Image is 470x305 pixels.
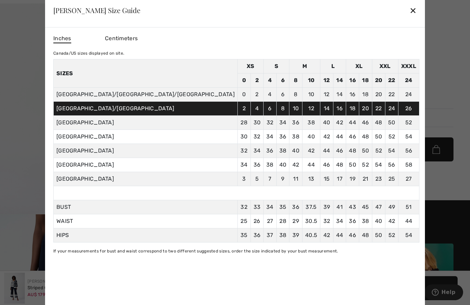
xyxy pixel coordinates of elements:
td: 50 [385,116,398,130]
th: Sizes [53,59,237,88]
td: M [289,59,320,74]
span: 45 [362,204,369,210]
td: 36 [250,158,264,172]
td: 2 [237,102,250,116]
td: 16 [333,102,346,116]
td: 40 [276,158,289,172]
td: 42 [320,130,333,144]
td: 5 [250,172,264,186]
td: 48 [359,130,372,144]
span: 38 [362,218,369,224]
td: 10 [302,88,320,102]
td: 38 [289,130,302,144]
td: 32 [250,130,264,144]
td: 10 [289,102,302,116]
td: 14 [333,88,346,102]
td: 6 [276,74,289,88]
td: 18 [346,102,359,116]
td: 22 [385,88,398,102]
td: 21 [359,172,372,186]
td: 46 [320,158,333,172]
td: 40 [302,130,320,144]
td: 52 [398,116,419,130]
td: 12 [320,88,333,102]
span: Centimeters [105,35,138,42]
td: 6 [264,102,277,116]
span: 50 [375,232,382,238]
td: 42 [302,144,320,158]
td: XXXL [398,59,419,74]
td: 48 [346,144,359,158]
td: 40 [320,116,333,130]
td: 34 [237,158,250,172]
td: 46 [333,144,346,158]
td: WAIST [53,214,237,228]
span: 28 [279,218,286,224]
td: XXL [372,59,398,74]
td: 24 [398,88,419,102]
td: 28 [237,116,250,130]
td: 54 [398,130,419,144]
td: 16 [346,74,359,88]
span: 26 [254,218,260,224]
td: BUST [53,200,237,214]
span: 42 [323,232,330,238]
td: 2 [250,88,264,102]
span: 49 [388,204,395,210]
span: 41 [337,204,343,210]
td: [GEOGRAPHIC_DATA] [53,116,237,130]
td: 56 [398,144,419,158]
td: 32 [264,116,277,130]
td: [GEOGRAPHIC_DATA]/[GEOGRAPHIC_DATA] [53,102,237,116]
span: 35 [279,204,287,210]
td: 7 [264,172,277,186]
td: 6 [276,88,289,102]
span: 40 [375,218,382,224]
td: 9 [276,172,289,186]
td: HIPS [53,228,237,242]
td: 0 [237,74,250,88]
td: 52 [359,158,372,172]
span: 54 [405,232,413,238]
td: 16 [346,88,359,102]
td: 20 [372,88,385,102]
td: 13 [302,172,320,186]
span: 43 [349,204,356,210]
td: 54 [372,158,385,172]
span: 25 [241,218,247,224]
span: 47 [375,204,382,210]
td: 19 [346,172,359,186]
td: 4 [264,88,277,102]
td: 42 [289,158,302,172]
span: 38 [279,232,287,238]
td: 3 [237,172,250,186]
span: 36 [292,204,299,210]
div: If your measurements for bust and waist correspond to two different suggested sizes, order the si... [53,248,419,254]
td: 14 [320,102,333,116]
td: 50 [372,130,385,144]
span: 32 [323,218,330,224]
td: 56 [385,158,398,172]
span: 37.5 [306,204,317,210]
td: 42 [333,116,346,130]
td: 26 [398,102,419,116]
td: 27 [398,172,419,186]
td: [GEOGRAPHIC_DATA] [53,172,237,186]
span: 39 [323,204,330,210]
td: 0 [237,88,250,102]
td: 54 [385,144,398,158]
td: 44 [302,158,320,172]
td: 46 [359,116,372,130]
div: ✕ [409,3,417,18]
td: 52 [372,144,385,158]
td: 24 [398,74,419,88]
span: 44 [405,218,413,224]
td: 44 [346,116,359,130]
td: [GEOGRAPHIC_DATA] [53,130,237,144]
td: 36 [276,130,289,144]
td: 18 [359,74,372,88]
td: [GEOGRAPHIC_DATA]/[GEOGRAPHIC_DATA]/[GEOGRAPHIC_DATA] [53,88,237,102]
td: 8 [289,74,302,88]
span: 46 [349,232,356,238]
span: Help [17,5,31,11]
